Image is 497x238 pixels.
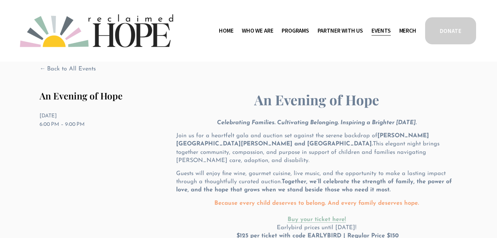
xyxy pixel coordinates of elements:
a: Back to All Events [40,65,96,73]
span: Programs [282,26,309,36]
a: Buy your ticket here! [288,217,346,223]
a: folder dropdown [282,25,309,36]
strong: Together, we’ll celebrate the strength of family, the power of love, and the hope that grows when... [176,179,454,193]
a: folder dropdown [318,25,363,36]
time: 9:00 PM [65,122,85,127]
a: Events [372,25,391,36]
a: DONATE [424,16,477,45]
strong: Because every child deserves to belong. And every family deserves hope. [214,201,419,206]
a: Merch [399,25,416,36]
span: Join us for a heartfelt gala and auction set against the serene backdrop of This elegant night br... [176,133,441,164]
a: folder dropdown [242,25,273,36]
span: Partner With Us [318,26,363,36]
strong: An Evening of Hope [254,91,379,109]
span: Guests will enjoy fine wine, gourmet cuisine, live music, and the opportunity to make a lasting i... [176,171,454,193]
a: Home [219,25,233,36]
time: [DATE] [40,113,57,119]
h1: An Evening of Hope [40,90,165,101]
img: Reclaimed Hope Initiative [20,14,173,47]
time: 6:00 PM [40,122,59,127]
span: Who We Are [242,26,273,36]
em: Celebrating Families. Cultivating Belonging. Inspiring a Brighter [DATE]. [217,120,417,126]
